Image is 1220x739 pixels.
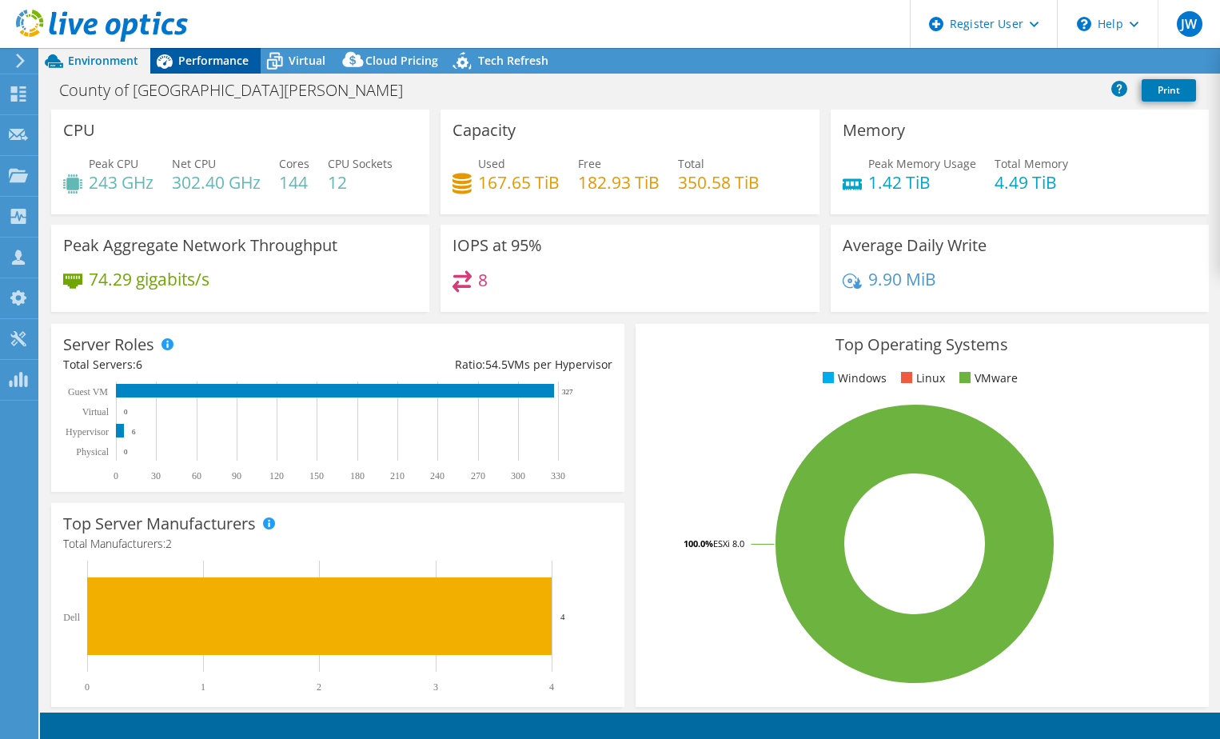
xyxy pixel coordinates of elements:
text: Guest VM [68,386,108,397]
text: 3 [433,681,438,693]
span: Free [578,156,601,171]
li: Linux [897,369,945,387]
h3: Capacity [453,122,516,139]
h1: County of [GEOGRAPHIC_DATA][PERSON_NAME] [52,82,428,99]
text: Hypervisor [66,426,109,437]
h4: 302.40 GHz [172,174,261,191]
h4: 144 [279,174,309,191]
h4: 1.42 TiB [868,174,976,191]
text: 150 [309,470,324,481]
text: 0 [124,408,128,416]
text: 1 [201,681,205,693]
text: Physical [76,446,109,457]
h3: Memory [843,122,905,139]
text: 4 [560,612,565,621]
h3: IOPS at 95% [453,237,542,254]
span: 54.5 [485,357,508,372]
h4: 9.90 MiB [868,270,936,288]
text: 180 [350,470,365,481]
tspan: 100.0% [684,537,713,549]
text: 0 [124,448,128,456]
span: Environment [68,53,138,68]
text: 4 [549,681,554,693]
h3: Peak Aggregate Network Throughput [63,237,337,254]
h4: 12 [328,174,393,191]
h4: 243 GHz [89,174,153,191]
h4: 8 [478,271,488,289]
span: Performance [178,53,249,68]
text: 270 [471,470,485,481]
span: 6 [136,357,142,372]
text: 330 [551,470,565,481]
div: Ratio: VMs per Hypervisor [337,356,612,373]
h4: 167.65 TiB [478,174,560,191]
span: Cores [279,156,309,171]
h3: Top Server Manufacturers [63,515,256,533]
h3: Top Operating Systems [648,336,1197,354]
span: Tech Refresh [478,53,548,68]
text: 0 [114,470,118,481]
h4: Total Manufacturers: [63,535,612,553]
li: Windows [819,369,887,387]
text: 6 [132,428,136,436]
h4: 4.49 TiB [995,174,1068,191]
span: Peak Memory Usage [868,156,976,171]
h3: Average Daily Write [843,237,987,254]
text: 300 [511,470,525,481]
div: Total Servers: [63,356,337,373]
text: Virtual [82,406,110,417]
span: 2 [165,536,172,551]
text: 120 [269,470,284,481]
text: 210 [390,470,405,481]
text: 90 [232,470,241,481]
span: Used [478,156,505,171]
h3: CPU [63,122,95,139]
span: Peak CPU [89,156,138,171]
h4: 350.58 TiB [678,174,760,191]
text: 60 [192,470,201,481]
span: Cloud Pricing [365,53,438,68]
text: Dell [63,612,80,623]
svg: \n [1077,17,1091,31]
text: 30 [151,470,161,481]
span: Total [678,156,704,171]
span: Total Memory [995,156,1068,171]
text: 327 [562,388,573,396]
li: VMware [955,369,1018,387]
h4: 182.93 TiB [578,174,660,191]
tspan: ESXi 8.0 [713,537,744,549]
h4: 74.29 gigabits/s [89,270,209,288]
span: JW [1177,11,1202,37]
span: CPU Sockets [328,156,393,171]
text: 0 [85,681,90,693]
text: 2 [317,681,321,693]
span: Net CPU [172,156,216,171]
h3: Server Roles [63,336,154,354]
text: 240 [430,470,445,481]
a: Print [1142,79,1196,102]
span: Virtual [289,53,325,68]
